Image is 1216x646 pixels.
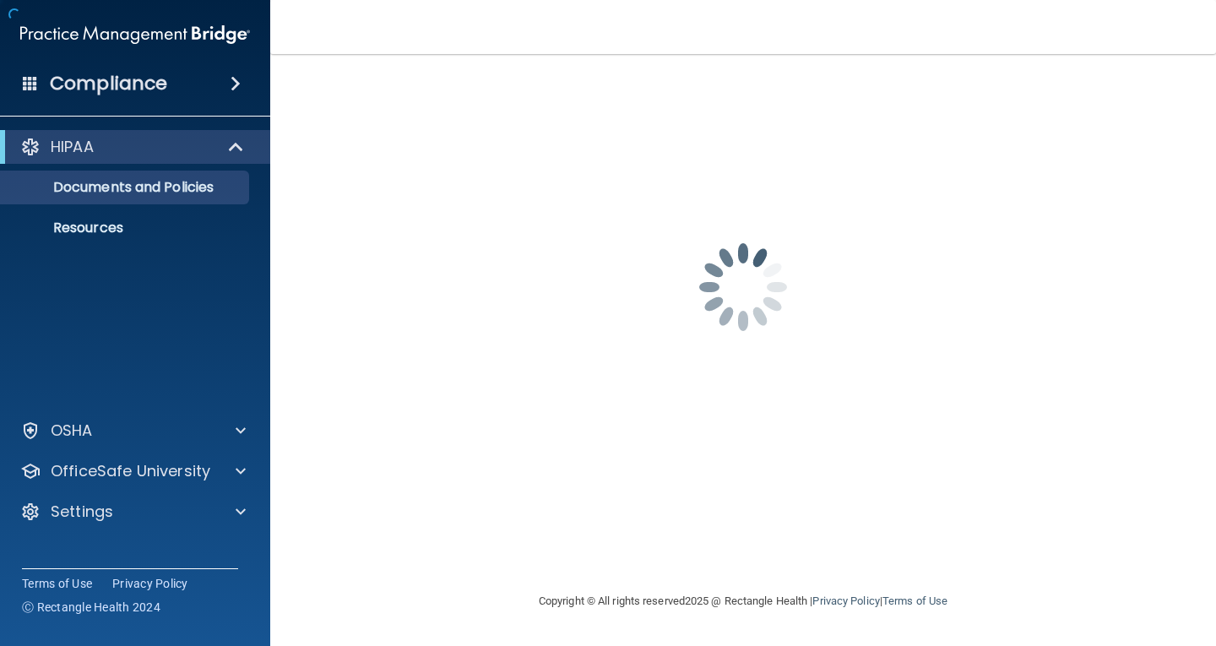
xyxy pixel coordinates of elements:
a: HIPAA [20,137,245,157]
a: Terms of Use [882,594,947,607]
a: OfficeSafe University [20,461,246,481]
a: Privacy Policy [112,575,188,592]
a: OSHA [20,421,246,441]
p: OfficeSafe University [51,461,210,481]
p: HIPAA [51,137,94,157]
p: Settings [51,502,113,522]
h4: Compliance [50,72,167,95]
p: OSHA [51,421,93,441]
a: Terms of Use [22,575,92,592]
p: Documents and Policies [11,179,242,196]
div: Copyright © All rights reserved 2025 @ Rectangle Health | | [435,574,1051,628]
span: Ⓒ Rectangle Health 2024 [22,599,160,616]
p: Resources [11,220,242,236]
img: spinner.e123f6fc.gif [659,203,828,372]
img: PMB logo [20,18,250,52]
a: Privacy Policy [812,594,879,607]
a: Settings [20,502,246,522]
iframe: Drift Widget Chat Controller [924,526,1196,594]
